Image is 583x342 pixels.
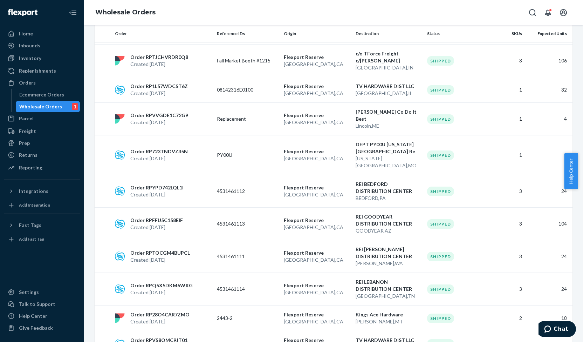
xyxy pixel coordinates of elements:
td: 1 [491,135,524,175]
a: Inventory [4,53,80,64]
td: 32 [525,77,572,103]
div: Add Fast Tag [19,236,44,242]
p: Flexport Reserve [284,311,350,318]
p: DEPT PY00U [US_STATE][GEOGRAPHIC_DATA] Re [356,141,422,155]
p: Created [DATE] [130,318,190,325]
div: Parcel [19,115,34,122]
p: [GEOGRAPHIC_DATA] , CA [284,289,350,296]
td: 3 [491,240,524,273]
div: Give Feedback [19,324,53,331]
a: Parcel [4,113,80,124]
td: 1 [525,135,572,175]
div: Reporting [19,164,42,171]
p: Order RPYPD742LQL1I [130,184,184,191]
div: Replenishments [19,67,56,74]
p: [GEOGRAPHIC_DATA] , TN [356,293,422,300]
img: sps-commerce logo [115,186,125,196]
p: 2443-2 [217,315,273,322]
a: Help Center [4,310,80,322]
div: 1 [72,103,78,110]
p: Order RP1L57WDCST6Z [130,83,188,90]
td: 4 [525,103,572,135]
div: Inventory [19,55,41,62]
td: 3 [491,45,524,77]
p: Created [DATE] [130,61,188,68]
a: Add Fast Tag [4,234,80,245]
div: Help Center [19,313,47,320]
div: Shipped [427,284,454,294]
td: 24 [525,175,572,208]
th: SKUs [491,25,524,42]
p: Created [DATE] [130,155,188,162]
a: Home [4,28,80,39]
p: Flexport Reserve [284,282,350,289]
td: 3 [491,175,524,208]
div: Settings [19,289,39,296]
div: Shipped [427,219,454,229]
div: Talk to Support [19,301,55,308]
p: Fall Market Booth #1215 [217,57,273,64]
p: Created [DATE] [130,191,184,198]
p: Order RPFFU5C158EIF [130,217,183,224]
button: Help Center [564,153,578,189]
p: Order RP28O4CAR7ZMO [130,311,190,318]
p: Created [DATE] [130,224,183,231]
ol: breadcrumbs [90,2,161,23]
img: sps-commerce logo [115,252,125,261]
td: 24 [525,273,572,306]
div: Freight [19,128,36,135]
div: Shipped [427,252,454,261]
p: Created [DATE] [130,90,188,97]
a: Add Integration [4,200,80,211]
p: [GEOGRAPHIC_DATA] , CA [284,318,350,325]
p: Created [DATE] [130,256,190,263]
a: Freight [4,126,80,137]
div: Prep [19,140,30,147]
td: 1 [491,77,524,103]
p: Replacement [217,115,273,122]
p: BEDFORD , PA [356,195,422,202]
p: [GEOGRAPHIC_DATA] , CA [284,155,350,162]
a: Orders [4,77,80,88]
img: sps-commerce logo [115,219,125,229]
p: GOODYEAR , AZ [356,227,422,234]
div: Ecommerce Orders [19,91,64,98]
img: sps-commerce logo [115,85,125,95]
p: [US_STATE][GEOGRAPHIC_DATA] , MO [356,155,422,169]
p: [GEOGRAPHIC_DATA] , CA [284,256,350,263]
button: Open account menu [556,6,570,20]
div: Orders [19,79,36,86]
button: Open Search Box [526,6,540,20]
p: c/o TForce Freight c/[PERSON_NAME] [356,50,422,64]
img: sps-commerce logo [115,284,125,294]
p: Created [DATE] [130,289,193,296]
p: [GEOGRAPHIC_DATA] , CA [284,191,350,198]
a: Reporting [4,162,80,173]
div: Shipped [427,114,454,124]
button: Open notifications [541,6,555,20]
p: Flexport Reserve [284,83,350,90]
button: Integrations [4,186,80,197]
p: Created [DATE] [130,119,188,126]
p: [GEOGRAPHIC_DATA] , CA [284,119,350,126]
p: PY00U [217,152,273,159]
p: Flexport Reserve [284,249,350,256]
td: 2 [491,306,524,331]
p: Kings Ace Hardware [356,311,422,318]
p: [PERSON_NAME] Co Do It Best [356,108,422,122]
p: [GEOGRAPHIC_DATA] , IL [356,90,422,97]
a: Wholesale Orders [95,8,156,16]
div: Shipped [427,150,454,160]
img: flexport logo [115,114,125,124]
td: 3 [491,273,524,306]
p: Flexport Reserve [284,217,350,224]
div: Home [19,30,33,37]
p: Flexport Reserve [284,112,350,119]
td: 24 [525,240,572,273]
a: Ecommerce Orders [16,89,80,100]
p: REI BEDFORD DISTRIBUTION CENTER [356,181,422,195]
div: Shipped [427,187,454,196]
p: 4531461111 [217,253,273,260]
